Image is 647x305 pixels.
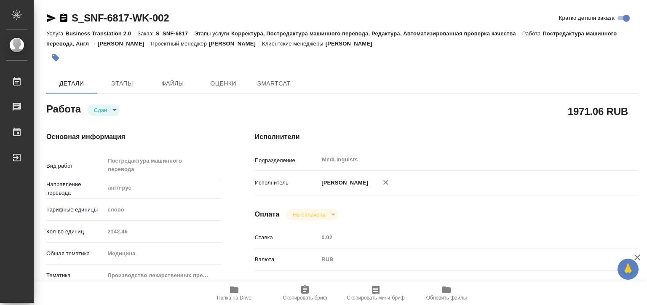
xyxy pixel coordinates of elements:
[91,107,110,114] button: Сдан
[340,281,411,305] button: Скопировать мини-бриф
[270,281,340,305] button: Скопировать бриф
[46,162,104,170] p: Вид работ
[377,173,395,192] button: Удалить исполнителя
[255,255,319,264] p: Валюта
[568,104,628,118] h2: 1971.06 RUB
[255,156,319,165] p: Подразделение
[46,180,104,197] p: Направление перевода
[199,281,270,305] button: Папка на Drive
[203,78,243,89] span: Оценки
[426,295,467,301] span: Обновить файлы
[104,268,221,283] div: Производство лекарственных препаратов
[621,260,635,278] span: 🙏
[318,252,606,267] div: RUB
[255,233,319,242] p: Ставка
[254,78,294,89] span: SmartCat
[46,227,104,236] p: Кол-во единиц
[618,259,639,280] button: 🙏
[51,78,92,89] span: Детали
[347,295,404,301] span: Скопировать мини-бриф
[151,40,209,47] p: Проектный менеджер
[104,203,221,217] div: слово
[46,249,104,258] p: Общая тематика
[152,78,193,89] span: Файлы
[46,48,65,67] button: Добавить тэг
[318,179,368,187] p: [PERSON_NAME]
[104,246,221,261] div: Медицина
[559,14,615,22] span: Кратко детали заказа
[217,295,251,301] span: Папка на Drive
[318,231,606,243] input: Пустое поле
[231,30,522,37] p: Корректура, Постредактура машинного перевода, Редактура, Автоматизированная проверка качества
[65,30,137,37] p: Business Translation 2.0
[46,13,56,23] button: Скопировать ссылку для ЯМессенджера
[46,271,104,280] p: Тематика
[72,12,169,24] a: S_SNF-6817-WK-002
[46,30,65,37] p: Услуга
[46,132,221,142] h4: Основная информация
[87,104,120,116] div: Сдан
[209,40,262,47] p: [PERSON_NAME]
[102,78,142,89] span: Этапы
[255,179,319,187] p: Исполнитель
[522,30,543,37] p: Работа
[283,295,327,301] span: Скопировать бриф
[255,209,280,219] h4: Оплата
[262,40,326,47] p: Клиентские менеджеры
[326,40,379,47] p: [PERSON_NAME]
[286,209,338,220] div: Сдан
[290,211,328,218] button: Не оплачена
[411,281,482,305] button: Обновить файлы
[156,30,195,37] p: S_SNF-6817
[59,13,69,23] button: Скопировать ссылку
[137,30,155,37] p: Заказ:
[104,225,221,238] input: Пустое поле
[46,206,104,214] p: Тарифные единицы
[46,101,81,116] h2: Работа
[194,30,231,37] p: Этапы услуги
[255,132,638,142] h4: Исполнители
